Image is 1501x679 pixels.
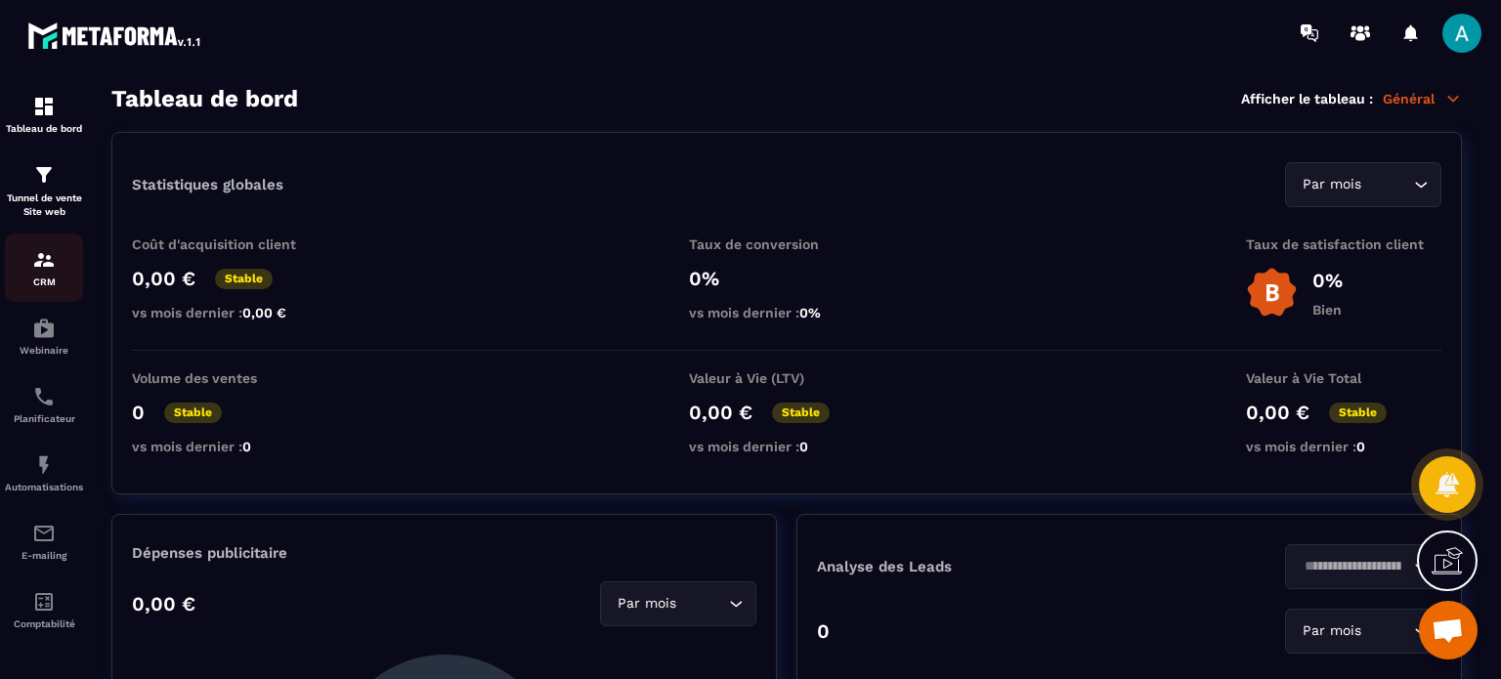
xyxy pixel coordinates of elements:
[32,453,56,477] img: automations
[32,590,56,614] img: accountant
[132,267,195,290] p: 0,00 €
[32,385,56,408] img: scheduler
[5,550,83,561] p: E-mailing
[5,345,83,356] p: Webinaire
[1312,302,1343,318] p: Bien
[5,413,83,424] p: Planificateur
[32,163,56,187] img: formation
[1383,90,1462,107] p: Général
[817,619,830,643] p: 0
[27,18,203,53] img: logo
[1298,620,1365,642] span: Par mois
[799,439,808,454] span: 0
[132,305,327,320] p: vs mois dernier :
[132,592,195,615] p: 0,00 €
[772,403,830,423] p: Stable
[5,123,83,134] p: Tableau de bord
[1285,544,1441,589] div: Search for option
[613,593,680,615] span: Par mois
[5,80,83,149] a: formationformationTableau de bord
[600,581,756,626] div: Search for option
[689,439,884,454] p: vs mois dernier :
[817,558,1130,575] p: Analyse des Leads
[5,482,83,492] p: Automatisations
[1246,401,1309,424] p: 0,00 €
[132,439,327,454] p: vs mois dernier :
[1312,269,1343,292] p: 0%
[132,236,327,252] p: Coût d'acquisition client
[1365,174,1409,195] input: Search for option
[242,305,286,320] span: 0,00 €
[1285,162,1441,207] div: Search for option
[242,439,251,454] span: 0
[5,149,83,233] a: formationformationTunnel de vente Site web
[32,248,56,272] img: formation
[32,317,56,340] img: automations
[1298,556,1409,577] input: Search for option
[1285,609,1441,654] div: Search for option
[5,233,83,302] a: formationformationCRM
[111,85,298,112] h3: Tableau de bord
[5,276,83,287] p: CRM
[132,176,283,193] p: Statistiques globales
[1419,601,1478,659] div: Ouvrir le chat
[32,95,56,118] img: formation
[1298,174,1365,195] span: Par mois
[5,618,83,629] p: Comptabilité
[689,267,884,290] p: 0%
[1329,403,1387,423] p: Stable
[215,269,273,289] p: Stable
[1365,620,1409,642] input: Search for option
[5,302,83,370] a: automationsautomationsWebinaire
[689,401,752,424] p: 0,00 €
[680,593,724,615] input: Search for option
[1356,439,1365,454] span: 0
[5,191,83,219] p: Tunnel de vente Site web
[1246,267,1298,318] img: b-badge-o.b3b20ee6.svg
[164,403,222,423] p: Stable
[32,522,56,545] img: email
[1246,439,1441,454] p: vs mois dernier :
[5,507,83,575] a: emailemailE-mailing
[132,401,145,424] p: 0
[799,305,821,320] span: 0%
[132,544,756,562] p: Dépenses publicitaire
[5,439,83,507] a: automationsautomationsAutomatisations
[5,575,83,644] a: accountantaccountantComptabilité
[689,305,884,320] p: vs mois dernier :
[132,370,327,386] p: Volume des ventes
[1246,236,1441,252] p: Taux de satisfaction client
[1241,91,1373,106] p: Afficher le tableau :
[5,370,83,439] a: schedulerschedulerPlanificateur
[689,370,884,386] p: Valeur à Vie (LTV)
[689,236,884,252] p: Taux de conversion
[1246,370,1441,386] p: Valeur à Vie Total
